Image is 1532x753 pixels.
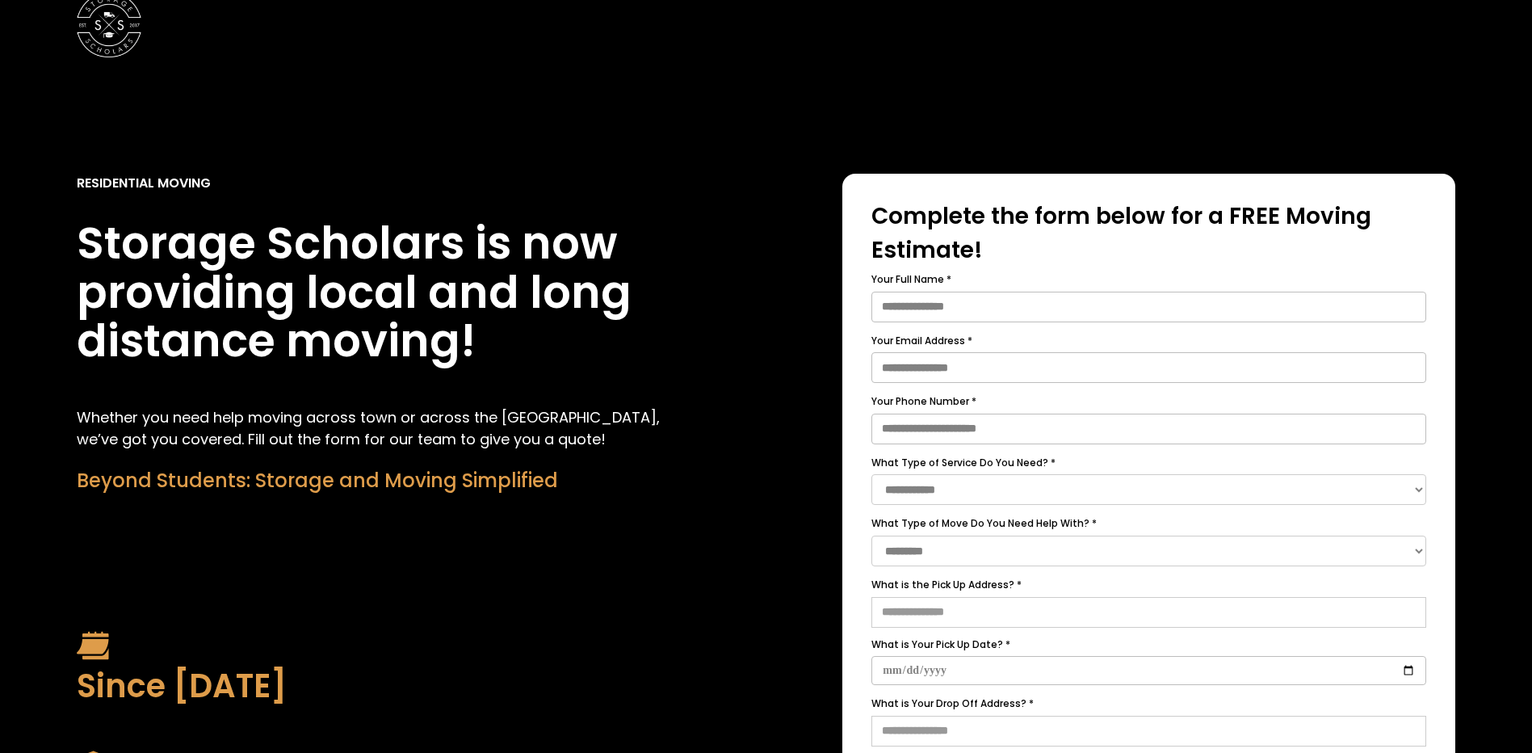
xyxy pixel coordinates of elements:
[77,219,690,366] h1: Storage Scholars is now providing local and long distance moving!
[871,393,1426,410] label: Your Phone Number *
[871,454,1426,472] label: What Type of Service Do You Need? *
[871,695,1426,713] label: What is Your Drop Off Address? *
[77,466,690,495] div: Beyond Students: Storage and Moving Simplified
[871,576,1426,594] label: What is the Pick Up Address? *
[77,174,211,193] div: Residential Moving
[871,515,1426,532] label: What Type of Move Do You Need Help With? *
[77,406,690,450] p: Whether you need help moving across town or across the [GEOGRAPHIC_DATA], we’ve got you covered. ...
[871,332,1426,350] label: Your Email Address *
[871,200,1426,267] div: Complete the form below for a FREE Moving Estimate!
[77,662,690,710] div: Since [DATE]
[871,271,1426,288] label: Your Full Name *
[871,636,1426,654] label: What is Your Pick Up Date? *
